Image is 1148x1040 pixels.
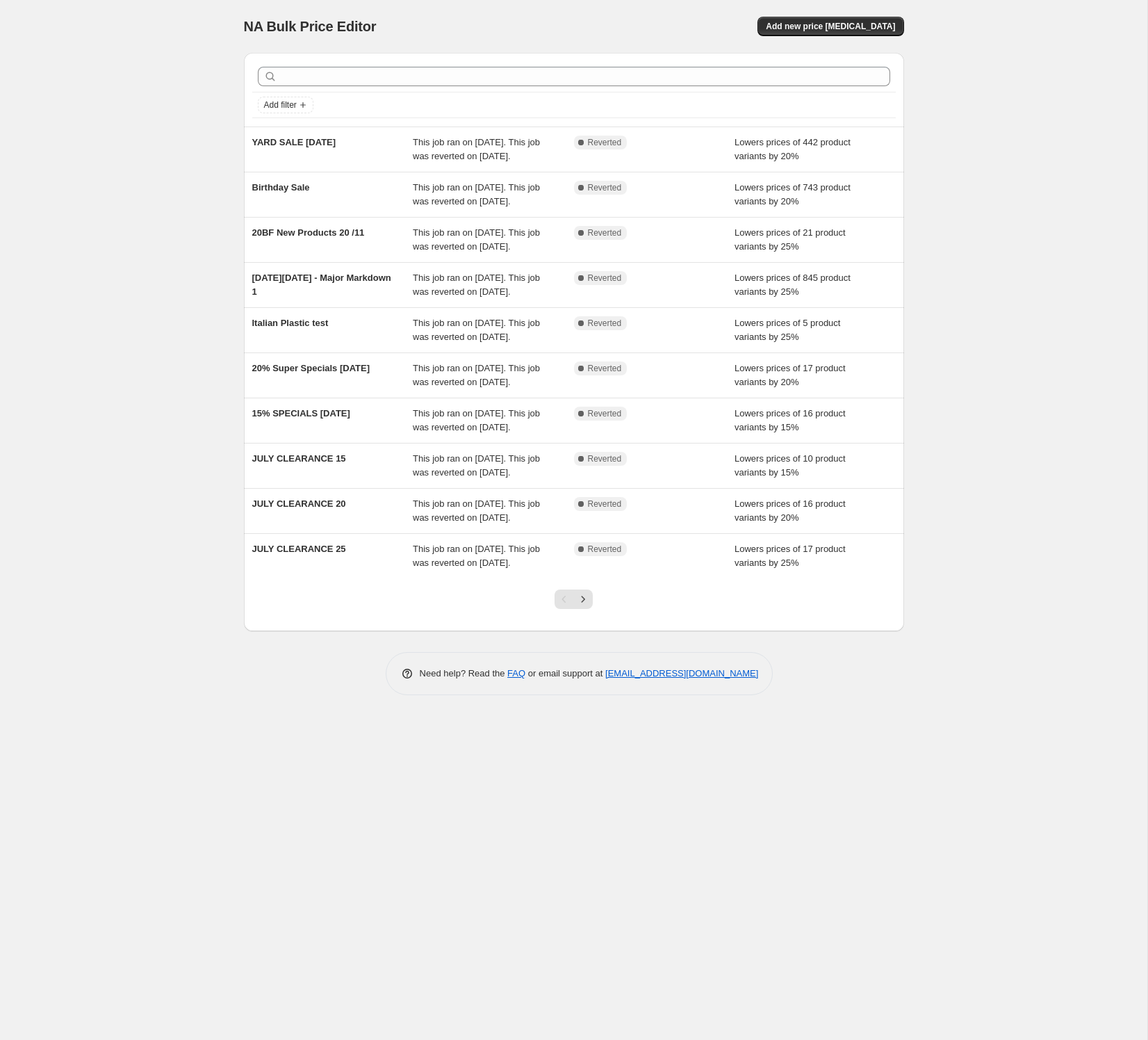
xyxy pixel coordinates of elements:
[735,227,846,252] span: Lowers prices of 21 product variants by 25%
[588,498,622,510] span: Reverted
[413,453,540,478] span: This job ran on [DATE]. This job was reverted on [DATE].
[258,97,313,113] button: Add filter
[735,453,846,478] span: Lowers prices of 10 product variants by 15%
[735,408,846,432] span: Lowers prices of 16 product variants by 15%
[252,363,370,373] span: 20% Super Specials [DATE]
[588,182,622,193] span: Reverted
[413,318,540,342] span: This job ran on [DATE]. This job was reverted on [DATE].
[588,227,622,238] span: Reverted
[735,182,851,206] span: Lowers prices of 743 product variants by 20%
[766,21,895,32] span: Add new price [MEDICAL_DATA]
[525,668,605,679] span: or email support at
[735,363,846,387] span: Lowers prices of 17 product variants by 20%
[413,408,540,432] span: This job ran on [DATE]. This job was reverted on [DATE].
[252,318,329,328] span: Italian Plastic test
[588,453,622,464] span: Reverted
[252,227,365,238] span: 20BF New Products 20 /11
[413,227,540,252] span: This job ran on [DATE]. This job was reverted on [DATE].
[244,19,377,34] span: NA Bulk Price Editor
[413,498,540,523] span: This job ran on [DATE]. This job was reverted on [DATE].
[588,137,622,148] span: Reverted
[252,408,350,419] span: 15% SPECIALS [DATE]
[735,318,840,342] span: Lowers prices of 5 product variants by 25%
[735,544,846,568] span: Lowers prices of 17 product variants by 25%
[588,273,622,284] span: Reverted
[264,99,297,111] span: Add filter
[605,668,758,679] a: [EMAIL_ADDRESS][DOMAIN_NAME]
[413,273,540,297] span: This job ran on [DATE]. This job was reverted on [DATE].
[588,544,622,555] span: Reverted
[588,363,622,374] span: Reverted
[413,182,540,206] span: This job ran on [DATE]. This job was reverted on [DATE].
[420,668,508,679] span: Need help? Read the
[735,498,846,523] span: Lowers prices of 16 product variants by 20%
[252,453,346,464] span: JULY CLEARANCE 15
[413,363,540,387] span: This job ran on [DATE]. This job was reverted on [DATE].
[252,137,336,147] span: YARD SALE [DATE]
[252,544,346,554] span: JULY CLEARANCE 25
[757,17,903,36] button: Add new price [MEDICAL_DATA]
[413,137,540,161] span: This job ran on [DATE]. This job was reverted on [DATE].
[573,590,593,609] button: Next
[588,408,622,419] span: Reverted
[555,590,593,609] nav: Pagination
[252,273,391,297] span: [DATE][DATE] - Major Markdown 1
[507,668,525,679] a: FAQ
[735,137,851,161] span: Lowers prices of 442 product variants by 20%
[413,544,540,568] span: This job ran on [DATE]. This job was reverted on [DATE].
[735,273,851,297] span: Lowers prices of 845 product variants by 25%
[588,318,622,329] span: Reverted
[252,498,346,509] span: JULY CLEARANCE 20
[252,182,310,193] span: Birthday Sale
